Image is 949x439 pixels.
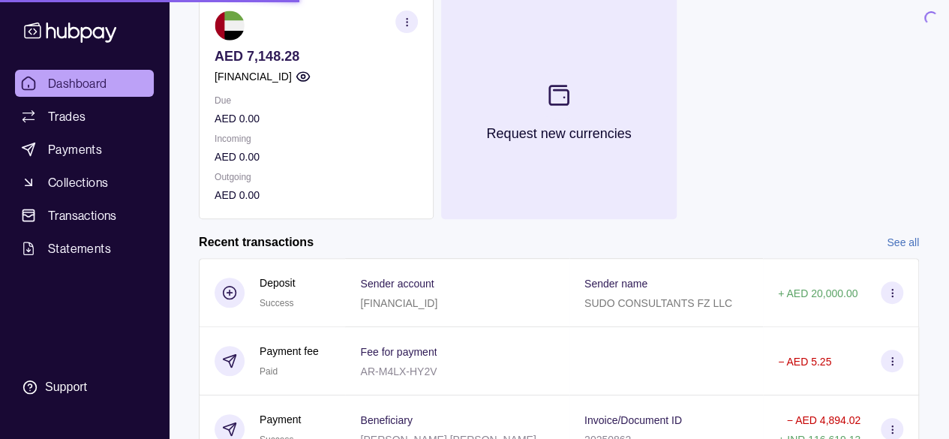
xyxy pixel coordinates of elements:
a: Transactions [15,202,154,229]
p: − AED 4,894.02 [787,414,860,426]
a: See all [887,234,919,251]
p: Payment fee [260,343,319,359]
span: Dashboard [48,74,107,92]
p: AED 0.00 [215,187,418,203]
p: Fee for payment [360,346,437,358]
p: Due [215,92,418,109]
p: + AED 20,000.00 [778,287,857,299]
p: AR-M4LX-HY2V [360,365,437,377]
p: Beneficiary [360,414,412,426]
p: Payment [260,411,301,428]
p: SUDO CONSULTANTS FZ LLC [584,297,732,309]
a: Trades [15,103,154,130]
p: AED 0.00 [215,110,418,127]
a: Statements [15,235,154,262]
span: Success [260,298,293,308]
p: Sender account [360,278,434,290]
p: Invoice/Document ID [584,414,682,426]
p: [FINANCIAL_ID] [215,68,292,85]
span: Statements [48,239,111,257]
div: Support [45,379,87,395]
span: Payments [48,140,102,158]
span: Transactions [48,206,117,224]
p: Request new currencies [486,125,631,142]
p: − AED 5.25 [778,356,831,368]
h2: Recent transactions [199,234,314,251]
span: Collections [48,173,108,191]
img: ae [215,11,245,41]
span: Trades [48,107,86,125]
p: Incoming [215,131,418,147]
p: [FINANCIAL_ID] [360,297,437,309]
p: AED 7,148.28 [215,48,418,65]
p: AED 0.00 [215,149,418,165]
a: Collections [15,169,154,196]
p: Sender name [584,278,647,290]
a: Support [15,371,154,403]
p: Outgoing [215,169,418,185]
a: Payments [15,136,154,163]
span: Paid [260,366,278,377]
a: Dashboard [15,70,154,97]
p: Deposit [260,275,295,291]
